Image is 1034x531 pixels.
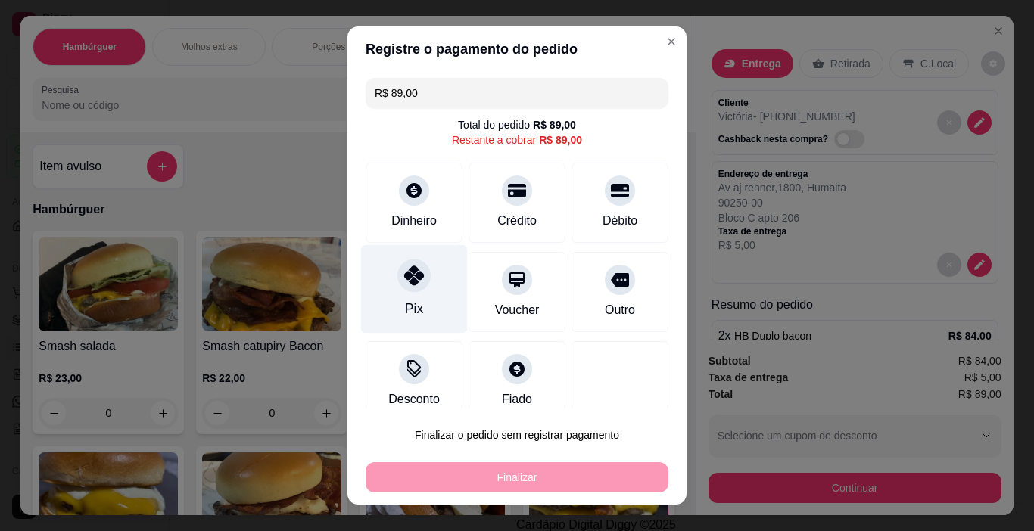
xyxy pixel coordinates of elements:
div: R$ 89,00 [539,132,582,147]
div: Dinheiro [391,212,437,230]
div: Desconto [388,390,440,408]
div: Pix [405,299,423,318]
div: Total do pedido [458,117,576,132]
button: Close [659,29,684,54]
div: Outro [605,301,635,319]
div: Débito [603,212,637,230]
header: Registre o pagamento do pedido [347,26,687,72]
input: Ex.: hambúrguer de cordeiro [375,78,659,108]
div: Restante a cobrar [452,132,582,147]
div: Voucher [495,301,540,319]
div: R$ 89,00 [533,117,576,132]
div: Fiado [502,390,532,408]
div: Crédito [497,212,537,230]
button: Finalizar o pedido sem registrar pagamento [366,420,668,450]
